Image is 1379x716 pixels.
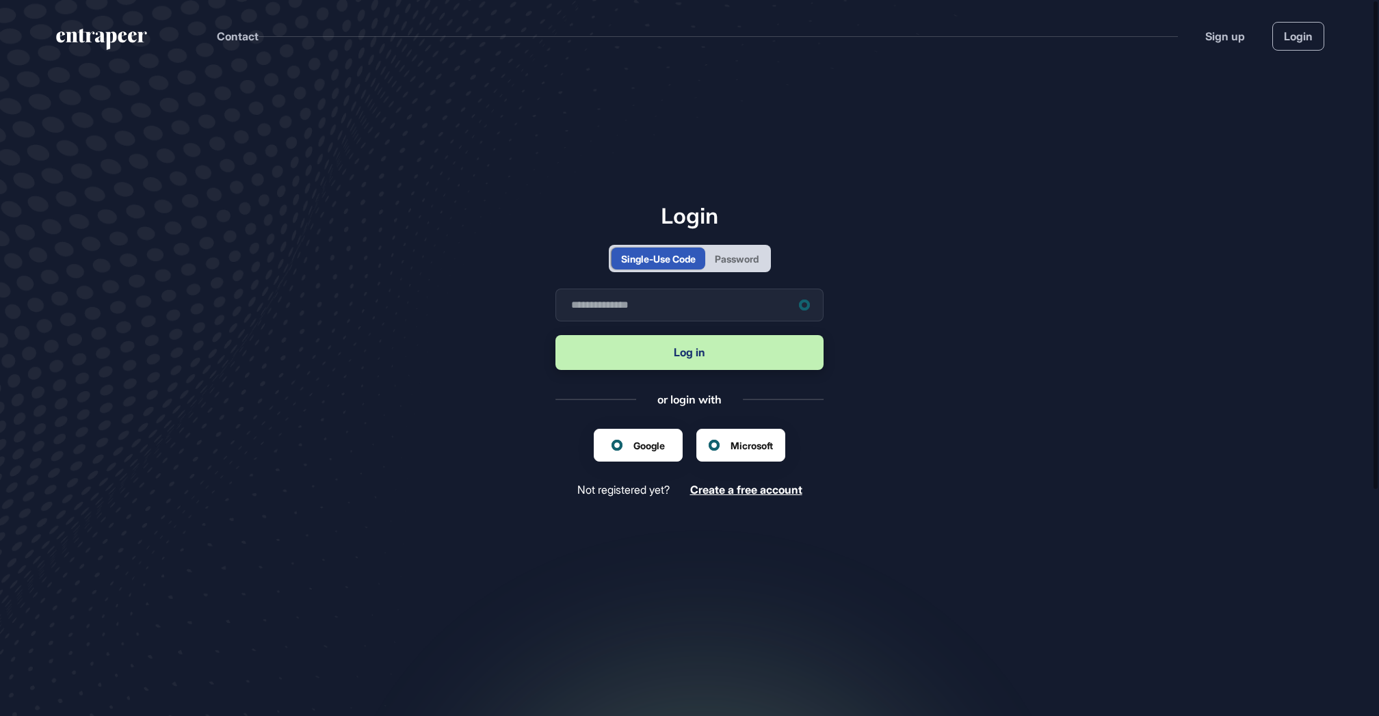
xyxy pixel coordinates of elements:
[690,483,802,496] span: Create a free account
[577,483,670,496] span: Not registered yet?
[1272,22,1324,51] a: Login
[555,335,824,370] button: Log in
[55,29,148,55] a: entrapeer-logo
[715,252,759,266] div: Password
[621,252,696,266] div: Single-Use Code
[657,392,722,407] div: or login with
[1205,28,1245,44] a: Sign up
[217,27,259,45] button: Contact
[555,202,824,228] h1: Login
[690,483,802,496] a: Create a free account
[731,438,773,453] span: Microsoft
